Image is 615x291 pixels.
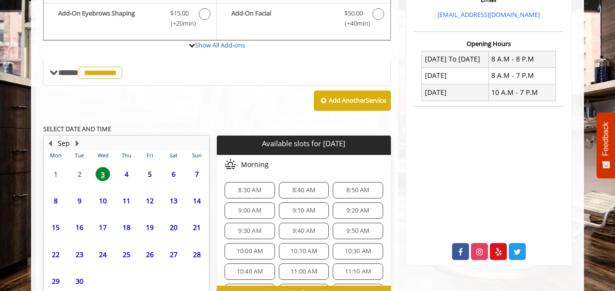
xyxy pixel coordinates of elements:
span: 28 [190,247,204,261]
b: SELECT DATE AND TIME [43,124,111,133]
div: 9:10 AM [279,202,329,219]
div: 9:30 AM [225,223,275,239]
span: 12 [143,194,157,208]
td: Select day25 [114,241,138,268]
span: 9:20 AM [346,207,369,214]
span: 10:10 AM [291,247,317,255]
a: Show All Add-ons [195,41,245,49]
td: Select day21 [185,214,209,241]
span: (+40min ) [339,18,368,29]
span: 25 [119,247,134,261]
span: Morning [241,161,269,168]
td: 10 A.M - 7 P.M [488,84,555,101]
span: 22 [49,247,63,261]
span: 10:00 AM [237,247,263,255]
span: 24 [96,247,110,261]
td: Select day5 [138,161,162,187]
td: Select day19 [138,214,162,241]
span: 23 [72,247,87,261]
span: 29 [49,274,63,288]
div: 9:50 AM [333,223,383,239]
span: 9:50 AM [346,227,369,235]
td: Select day3 [91,161,114,187]
span: 21 [190,220,204,234]
span: 17 [96,220,110,234]
td: 8 A.M - 8 P.M [488,51,555,67]
div: 10:40 AM [225,263,275,280]
div: 9:20 AM [333,202,383,219]
span: 14 [190,194,204,208]
td: Select day26 [138,241,162,268]
button: Next Month [73,138,81,149]
td: Select day22 [44,241,67,268]
span: 16 [72,220,87,234]
span: 18 [119,220,134,234]
td: Select day8 [44,187,67,214]
h3: Opening Hours [414,40,563,47]
div: 10:30 AM [333,243,383,260]
span: 9:30 AM [238,227,261,235]
span: Feedback [601,122,610,156]
td: [DATE] [422,67,489,84]
label: Add-On Eyebrows Shaping [49,8,211,31]
span: 9:00 AM [238,207,261,214]
td: Select day4 [114,161,138,187]
div: 8:50 AM [333,182,383,199]
span: 26 [143,247,157,261]
th: Sun [185,151,209,160]
span: 3 [96,167,110,181]
span: 8:50 AM [346,186,369,194]
div: 9:40 AM [279,223,329,239]
div: 9:00 AM [225,202,275,219]
span: 4 [119,167,134,181]
td: 8 A.M - 7 P.M [488,67,555,84]
span: 11:10 AM [345,268,372,276]
div: 10:00 AM [225,243,275,260]
span: 9 [72,194,87,208]
span: 9:40 AM [292,227,315,235]
th: Tue [67,151,91,160]
span: 8:30 AM [238,186,261,194]
span: 30 [72,274,87,288]
button: Feedback - Show survey [597,112,615,178]
th: Thu [114,151,138,160]
span: (+20min ) [165,18,194,29]
p: Available slots for [DATE] [221,139,387,148]
td: [DATE] To [DATE] [422,51,489,67]
span: 10 [96,194,110,208]
b: Add-On Eyebrows Shaping [58,8,161,29]
span: 6 [166,167,181,181]
td: Select day23 [67,241,91,268]
a: [EMAIL_ADDRESS][DOMAIN_NAME] [437,10,540,19]
td: Select day12 [138,187,162,214]
b: Add-On Facial [231,8,334,29]
span: 5 [143,167,157,181]
span: 13 [166,194,181,208]
td: Select day15 [44,214,67,241]
div: 11:00 AM [279,263,329,280]
td: Select day24 [91,241,114,268]
td: Select day7 [185,161,209,187]
td: Select day17 [91,214,114,241]
span: 27 [166,247,181,261]
td: Select day27 [162,241,185,268]
th: Fri [138,151,162,160]
span: 20 [166,220,181,234]
th: Wed [91,151,114,160]
div: 11:10 AM [333,263,383,280]
div: 8:40 AM [279,182,329,199]
span: 19 [143,220,157,234]
td: Select day13 [162,187,185,214]
b: Add Another Service [329,96,386,105]
td: Select day20 [162,214,185,241]
div: 10:10 AM [279,243,329,260]
span: 15 [49,220,63,234]
td: Select day28 [185,241,209,268]
th: Sat [162,151,185,160]
span: 10:40 AM [237,268,263,276]
span: $50.00 [344,8,363,18]
td: Select day6 [162,161,185,187]
td: Select day16 [67,214,91,241]
span: $15.00 [170,8,189,18]
td: Select day9 [67,187,91,214]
